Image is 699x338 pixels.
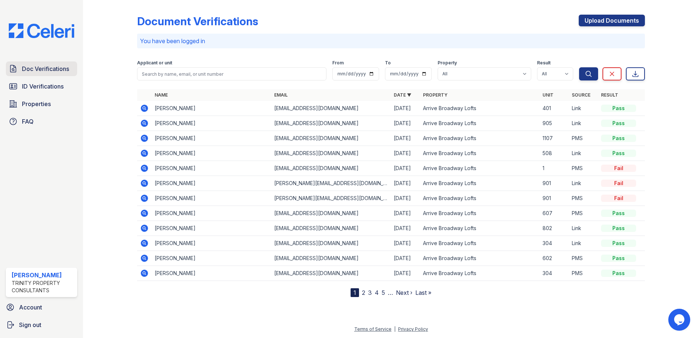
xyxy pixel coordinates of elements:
[601,180,636,187] div: Fail
[19,320,41,329] span: Sign out
[391,191,420,206] td: [DATE]
[569,131,598,146] td: PMS
[22,99,51,108] span: Properties
[423,92,447,98] a: Property
[601,135,636,142] div: Pass
[271,131,391,146] td: [EMAIL_ADDRESS][DOMAIN_NAME]
[601,105,636,112] div: Pass
[572,92,590,98] a: Source
[6,61,77,76] a: Doc Verifications
[601,255,636,262] div: Pass
[391,176,420,191] td: [DATE]
[420,266,540,281] td: Arrive Broadway Lofts
[354,326,392,332] a: Terms of Service
[420,116,540,131] td: Arrive Broadway Lofts
[391,161,420,176] td: [DATE]
[368,289,372,296] a: 3
[391,116,420,131] td: [DATE]
[391,251,420,266] td: [DATE]
[420,131,540,146] td: Arrive Broadway Lofts
[391,206,420,221] td: [DATE]
[22,64,69,73] span: Doc Verifications
[6,114,77,129] a: FAQ
[271,146,391,161] td: [EMAIL_ADDRESS][DOMAIN_NAME]
[601,92,618,98] a: Result
[152,131,271,146] td: [PERSON_NAME]
[420,191,540,206] td: Arrive Broadway Lofts
[391,236,420,251] td: [DATE]
[569,146,598,161] td: Link
[569,116,598,131] td: Link
[540,236,569,251] td: 304
[420,101,540,116] td: Arrive Broadway Lofts
[271,176,391,191] td: [PERSON_NAME][EMAIL_ADDRESS][DOMAIN_NAME]
[601,225,636,232] div: Pass
[362,289,365,296] a: 2
[332,60,344,66] label: From
[155,92,168,98] a: Name
[601,210,636,217] div: Pass
[152,191,271,206] td: [PERSON_NAME]
[152,266,271,281] td: [PERSON_NAME]
[420,206,540,221] td: Arrive Broadway Lofts
[152,116,271,131] td: [PERSON_NAME]
[271,251,391,266] td: [EMAIL_ADDRESS][DOMAIN_NAME]
[601,270,636,277] div: Pass
[271,206,391,221] td: [EMAIL_ADDRESS][DOMAIN_NAME]
[152,236,271,251] td: [PERSON_NAME]
[540,131,569,146] td: 1107
[569,266,598,281] td: PMS
[420,146,540,161] td: Arrive Broadway Lofts
[569,176,598,191] td: Link
[540,176,569,191] td: 901
[6,79,77,94] a: ID Verifications
[540,146,569,161] td: 508
[385,60,391,66] label: To
[12,279,74,294] div: Trinity Property Consultants
[394,92,411,98] a: Date ▼
[391,266,420,281] td: [DATE]
[540,191,569,206] td: 901
[137,15,258,28] div: Document Verifications
[569,191,598,206] td: PMS
[420,236,540,251] td: Arrive Broadway Lofts
[19,303,42,312] span: Account
[3,300,80,315] a: Account
[569,161,598,176] td: PMS
[271,236,391,251] td: [EMAIL_ADDRESS][DOMAIN_NAME]
[3,23,80,38] img: CE_Logo_Blue-a8612792a0a2168367f1c8372b55b34899dd931a85d93a1a3d3e32e68fde9ad4.png
[388,288,393,297] span: …
[398,326,428,332] a: Privacy Policy
[540,221,569,236] td: 802
[375,289,379,296] a: 4
[271,191,391,206] td: [PERSON_NAME][EMAIL_ADDRESS][DOMAIN_NAME]
[396,289,412,296] a: Next ›
[420,251,540,266] td: Arrive Broadway Lofts
[579,15,645,26] a: Upload Documents
[137,67,326,80] input: Search by name, email, or unit number
[274,92,288,98] a: Email
[391,146,420,161] td: [DATE]
[537,60,551,66] label: Result
[569,251,598,266] td: PMS
[569,221,598,236] td: Link
[420,161,540,176] td: Arrive Broadway Lofts
[415,289,431,296] a: Last »
[271,101,391,116] td: [EMAIL_ADDRESS][DOMAIN_NAME]
[540,101,569,116] td: 401
[3,318,80,332] a: Sign out
[540,206,569,221] td: 607
[543,92,553,98] a: Unit
[420,221,540,236] td: Arrive Broadway Lofts
[137,60,172,66] label: Applicant or unit
[569,236,598,251] td: Link
[152,101,271,116] td: [PERSON_NAME]
[22,117,34,126] span: FAQ
[601,195,636,202] div: Fail
[391,221,420,236] td: [DATE]
[271,116,391,131] td: [EMAIL_ADDRESS][DOMAIN_NAME]
[391,101,420,116] td: [DATE]
[152,221,271,236] td: [PERSON_NAME]
[12,271,74,279] div: [PERSON_NAME]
